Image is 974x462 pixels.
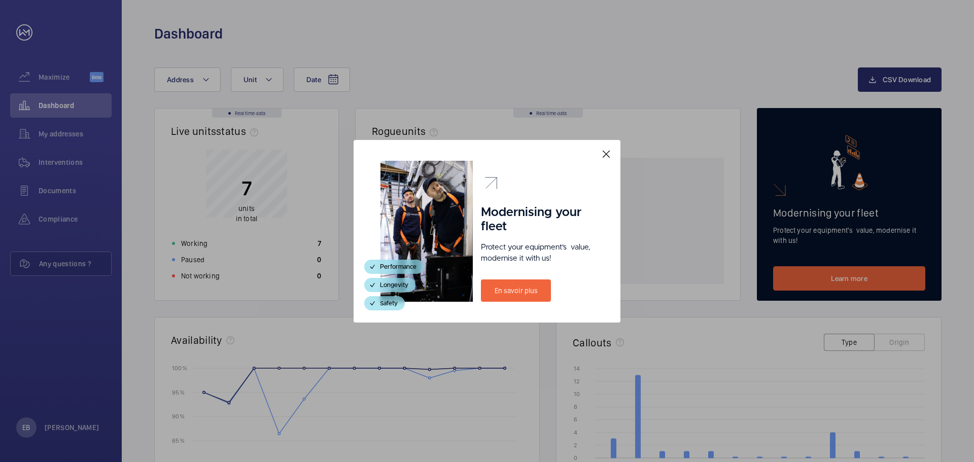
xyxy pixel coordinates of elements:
[481,279,551,302] a: En savoir plus
[481,205,594,234] h1: Modernising your fleet
[364,260,424,274] div: Performance
[364,278,415,292] div: Longevity
[364,296,405,310] div: Safety
[481,242,594,264] p: Protect your equipment's value, modernise it with us!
